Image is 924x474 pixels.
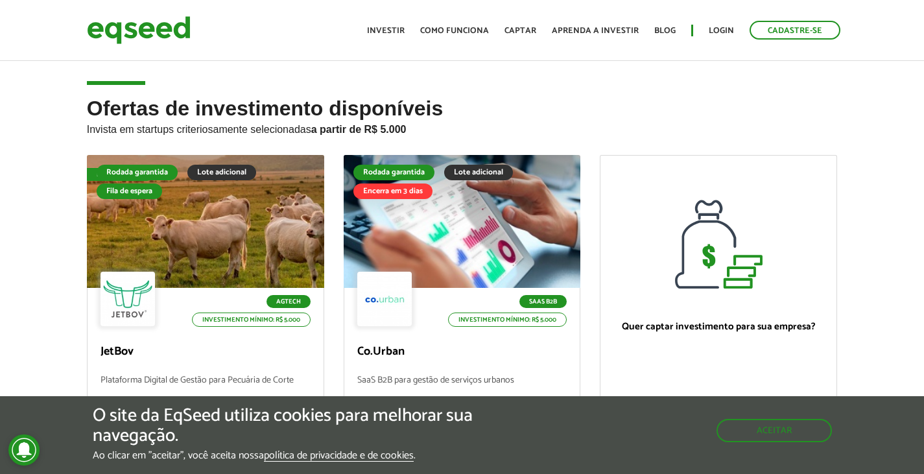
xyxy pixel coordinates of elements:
p: Plataforma Digital de Gestão para Pecuária de Corte [101,375,311,403]
p: SaaS B2B para gestão de serviços urbanos [357,375,567,403]
p: Quer captar investimento para sua empresa? [613,321,823,333]
a: Login [709,27,734,35]
div: Lote adicional [187,165,256,180]
strong: a partir de R$ 5.000 [311,124,407,135]
div: Fila de espera [87,168,154,181]
p: Investimento mínimo: R$ 5.000 [448,313,567,327]
p: Co.Urban [357,345,567,359]
a: Cadastre-se [750,21,840,40]
a: Como funciona [420,27,489,35]
div: Rodada garantida [97,165,178,180]
p: SaaS B2B [519,295,567,308]
p: JetBov [101,345,311,359]
div: Fila de espera [97,184,162,199]
img: EqSeed [87,13,191,47]
p: Agtech [267,295,311,308]
a: Captar [504,27,536,35]
div: Encerra em 3 dias [353,184,432,199]
h5: O site da EqSeed utiliza cookies para melhorar sua navegação. [93,406,536,446]
h2: Ofertas de investimento disponíveis [87,97,838,155]
p: Investimento mínimo: R$ 5.000 [192,313,311,327]
button: Aceitar [717,419,832,442]
a: política de privacidade e de cookies [264,451,414,462]
a: Blog [654,27,676,35]
p: Ao clicar em "aceitar", você aceita nossa . [93,449,536,462]
p: Invista em startups criteriosamente selecionadas [87,120,838,136]
div: Lote adicional [444,165,513,180]
div: Rodada garantida [353,165,434,180]
a: Aprenda a investir [552,27,639,35]
a: Investir [367,27,405,35]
